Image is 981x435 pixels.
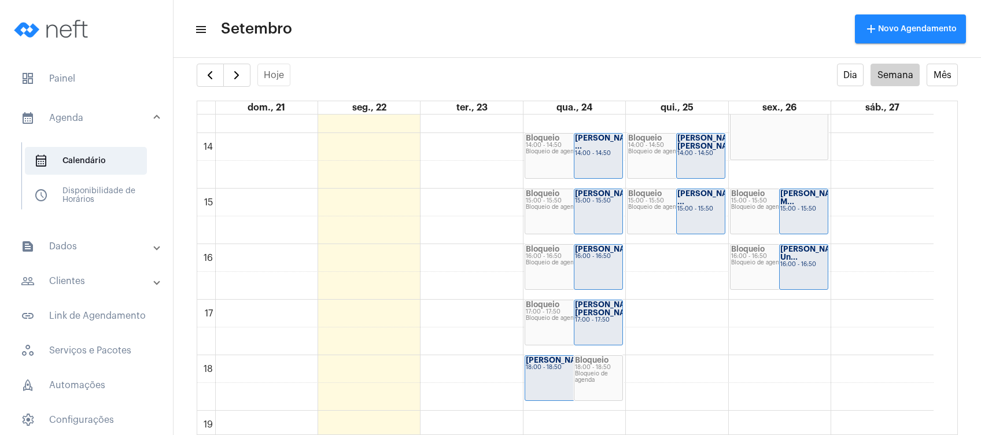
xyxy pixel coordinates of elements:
a: 25 de setembro de 2025 [658,101,696,114]
div: 18:00 - 18:50 [526,364,622,371]
div: Bloqueio de agenda [628,149,724,155]
div: 18 [201,364,215,374]
span: Novo Agendamento [864,25,957,33]
span: Link de Agendamento [12,302,161,330]
strong: [PERSON_NAME] [PERSON_NAME].. [677,134,747,150]
button: Novo Agendamento [855,14,966,43]
div: 16:00 - 16:50 [731,253,827,260]
mat-expansion-panel-header: sidenav iconClientes [7,267,173,295]
div: 16 [201,253,215,263]
strong: Bloqueio [731,245,765,253]
strong: [PERSON_NAME]... [575,190,647,197]
button: Semana Anterior [197,64,224,87]
strong: Bloqueio [526,190,559,197]
a: 24 de setembro de 2025 [554,101,595,114]
a: 27 de setembro de 2025 [863,101,902,114]
button: Próximo Semana [223,64,250,87]
mat-panel-title: Clientes [21,274,154,288]
strong: Bloqueio [526,134,559,142]
div: 16:00 - 16:50 [575,253,622,260]
strong: [PERSON_NAME] [PERSON_NAME]... [575,301,647,316]
div: 16:00 - 16:50 [526,253,622,260]
strong: [PERSON_NAME]... [575,245,647,253]
div: Bloqueio de agenda [731,260,827,266]
div: 19 [201,419,215,430]
strong: [PERSON_NAME] ... [677,190,742,205]
mat-expansion-panel-header: sidenav iconAgenda [7,99,173,137]
mat-panel-title: Dados [21,239,154,253]
span: Disponibilidade de Horários [25,182,147,209]
div: Bloqueio de agenda [526,204,622,211]
button: Hoje [257,64,291,86]
div: sidenav iconAgenda [7,137,173,226]
a: 23 de setembro de 2025 [454,101,490,114]
div: 15:00 - 15:50 [731,198,827,204]
span: sidenav icon [34,189,48,202]
a: 22 de setembro de 2025 [350,101,389,114]
div: Bloqueio de agenda [526,260,622,266]
div: 17 [202,308,215,319]
div: 17:00 - 17:50 [526,309,622,315]
strong: Bloqueio [575,356,608,364]
span: sidenav icon [21,344,35,357]
mat-icon: add [864,22,878,36]
div: Bloqueio de agenda [628,204,724,211]
span: sidenav icon [21,72,35,86]
span: Serviços e Pacotes [12,337,161,364]
div: 14 [201,142,215,152]
div: 15:00 - 15:50 [628,198,724,204]
strong: [PERSON_NAME] Un... [780,245,845,261]
span: sidenav icon [21,378,35,392]
strong: [PERSON_NAME] ... [575,134,640,150]
div: 15:00 - 15:50 [526,198,622,204]
mat-icon: sidenav icon [21,111,35,125]
div: Bloqueio de agenda [575,371,622,384]
span: sidenav icon [21,413,35,427]
div: Bloqueio de agenda [526,149,622,155]
strong: Bloqueio [526,301,559,308]
strong: [PERSON_NAME] M... [780,190,845,205]
span: Calendário [25,147,147,175]
button: Dia [837,64,864,86]
div: 15:00 - 15:50 [575,198,622,204]
div: 15:00 - 15:50 [780,206,827,212]
button: Mês [927,64,958,86]
mat-icon: sidenav icon [194,23,206,36]
mat-icon: sidenav icon [21,239,35,253]
span: Painel [12,65,161,93]
span: Configurações [12,406,161,434]
span: Automações [12,371,161,399]
mat-icon: sidenav icon [21,309,35,323]
div: 15 [202,197,215,208]
div: 14:00 - 14:50 [677,150,724,157]
span: sidenav icon [34,154,48,168]
a: 21 de setembro de 2025 [245,101,287,114]
button: Semana [871,64,920,86]
img: logo-neft-novo-2.png [9,6,96,52]
mat-expansion-panel-header: sidenav iconDados [7,233,173,260]
div: 14:00 - 14:50 [628,142,724,149]
div: Bloqueio de agenda [731,204,827,211]
div: 14:00 - 14:50 [575,150,622,157]
mat-icon: sidenav icon [21,274,35,288]
mat-panel-title: Agenda [21,111,154,125]
strong: Bloqueio [731,190,765,197]
span: Setembro [221,20,292,38]
div: 14:00 - 14:50 [526,142,622,149]
div: Bloqueio de agenda [526,315,622,322]
div: 15:00 - 15:50 [677,206,724,212]
strong: Bloqueio [628,134,662,142]
strong: Bloqueio [628,190,662,197]
a: 26 de setembro de 2025 [760,101,799,114]
div: 18:00 - 18:50 [575,364,622,371]
div: 16:00 - 16:50 [780,261,827,268]
div: 17:00 - 17:50 [575,317,622,323]
strong: Bloqueio [526,245,559,253]
strong: [PERSON_NAME] d... [526,356,604,364]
